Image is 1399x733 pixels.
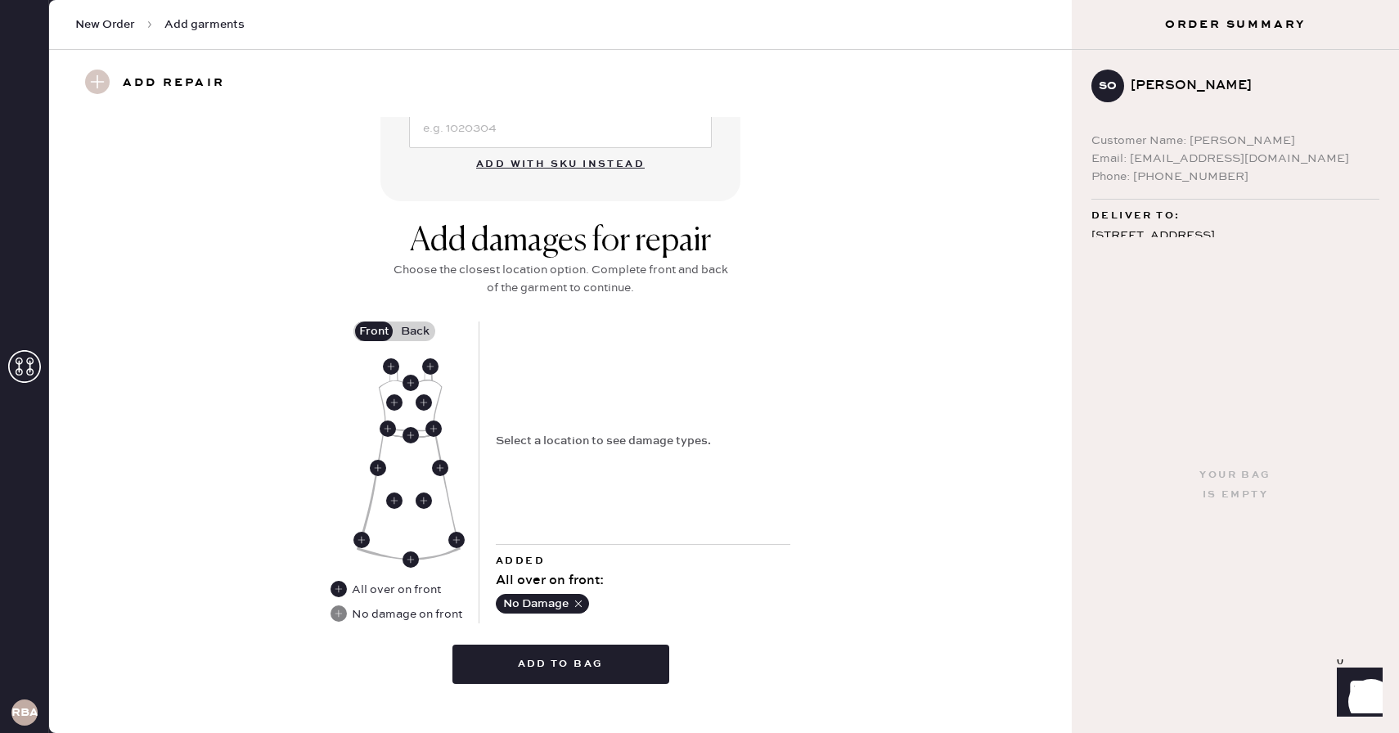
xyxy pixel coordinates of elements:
[1199,465,1271,505] div: Your bag is empty
[1072,16,1399,33] h3: Order Summary
[496,551,790,571] div: Added
[448,532,465,548] div: Front Left Side Seam
[416,394,432,411] div: Front Left Body
[389,222,732,261] div: Add damages for repair
[386,394,403,411] div: Front Right Body
[403,427,419,443] div: Front Center Waistband
[353,532,370,548] div: Front Right Side Seam
[370,460,386,476] div: Front Right Side Seam
[1091,226,1379,267] div: [STREET_ADDRESS] [GEOGRAPHIC_DATA] , FL 33884
[432,460,448,476] div: Front Left Side Seam
[357,362,461,560] img: Garment image
[416,492,432,509] div: Front Left Skirt Body
[123,70,225,97] h3: Add repair
[422,358,439,375] div: Front Left Straps
[331,581,443,599] div: All over on front
[353,322,394,341] label: Front
[75,16,135,33] span: New Order
[409,109,712,148] input: e.g. 1020304
[1091,168,1379,186] div: Phone: [PHONE_NUMBER]
[1091,150,1379,168] div: Email: [EMAIL_ADDRESS][DOMAIN_NAME]
[394,322,435,341] label: Back
[386,492,403,509] div: Front Right Skirt Body
[352,605,462,623] div: No damage on front
[425,420,442,437] div: Front Left Waistband
[403,375,419,391] div: Front Center Neckline
[1091,132,1379,150] div: Customer Name: [PERSON_NAME]
[164,16,245,33] span: Add garments
[496,594,589,614] button: No Damage
[383,358,399,375] div: Front Right Straps
[11,707,38,718] h3: RBA
[403,551,419,568] div: Front Center Hem
[352,581,441,599] div: All over on front
[466,148,655,181] button: Add with SKU instead
[1091,206,1180,226] span: Deliver to:
[331,605,462,623] div: No damage on front
[496,432,711,450] div: Select a location to see damage types.
[1099,80,1117,92] h3: SO
[452,645,669,684] button: Add to bag
[1131,76,1366,96] div: [PERSON_NAME]
[1321,659,1392,730] iframe: Front Chat
[380,420,396,437] div: Front Right Waistband
[389,261,732,297] div: Choose the closest location option. Complete front and back of the garment to continue.
[496,571,790,591] div: All over on front :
